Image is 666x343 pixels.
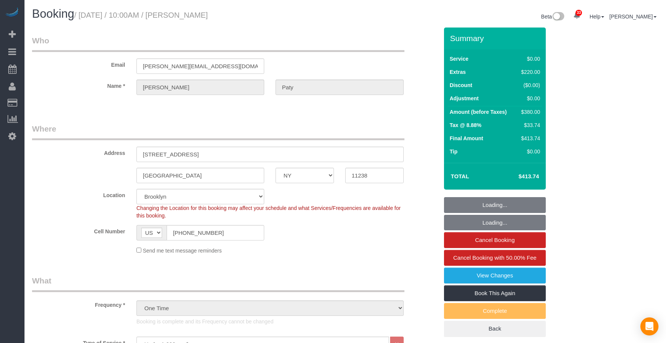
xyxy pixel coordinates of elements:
label: Service [450,55,468,63]
label: Extras [450,68,466,76]
div: $0.00 [518,95,540,102]
input: Last Name [276,80,403,95]
span: Send me text message reminders [143,248,222,254]
label: Email [26,58,131,69]
legend: Where [32,123,404,140]
a: Help [589,14,604,20]
label: Cell Number [26,225,131,235]
input: Email [136,58,264,74]
label: Name * [26,80,131,90]
img: New interface [552,12,564,22]
div: ($0.00) [518,81,540,89]
h4: $413.74 [496,173,539,180]
label: Tax @ 8.88% [450,121,481,129]
div: $380.00 [518,108,540,116]
a: View Changes [444,268,546,283]
a: Cancel Booking [444,232,546,248]
div: $413.74 [518,135,540,142]
input: Zip Code [345,168,404,183]
a: Cancel Booking with 50.00% Fee [444,250,546,266]
strong: Total [451,173,469,179]
label: Adjustment [450,95,479,102]
a: 33 [570,8,584,24]
div: $220.00 [518,68,540,76]
label: Tip [450,148,458,155]
span: Booking [32,7,74,20]
span: 33 [576,10,582,16]
label: Location [26,189,131,199]
div: $0.00 [518,148,540,155]
p: Booking is complete and its Frequency cannot be changed [136,318,404,325]
input: First Name [136,80,264,95]
label: Amount (before Taxes) [450,108,507,116]
span: Cancel Booking with 50.00% Fee [453,254,537,261]
legend: Who [32,35,404,52]
input: City [136,168,264,183]
label: Final Amount [450,135,483,142]
label: Address [26,147,131,157]
div: $0.00 [518,55,540,63]
div: $33.74 [518,121,540,129]
legend: What [32,275,404,292]
a: Book This Again [444,285,546,301]
div: Open Intercom Messenger [640,317,658,335]
h3: Summary [450,34,542,43]
small: / [DATE] / 10:00AM / [PERSON_NAME] [74,11,208,19]
a: Back [444,321,546,337]
a: Beta [541,14,565,20]
a: [PERSON_NAME] [609,14,657,20]
img: Automaid Logo [5,8,20,18]
label: Discount [450,81,472,89]
input: Cell Number [167,225,264,240]
label: Frequency * [26,299,131,309]
span: Changing the Location for this booking may affect your schedule and what Services/Frequencies are... [136,205,401,219]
